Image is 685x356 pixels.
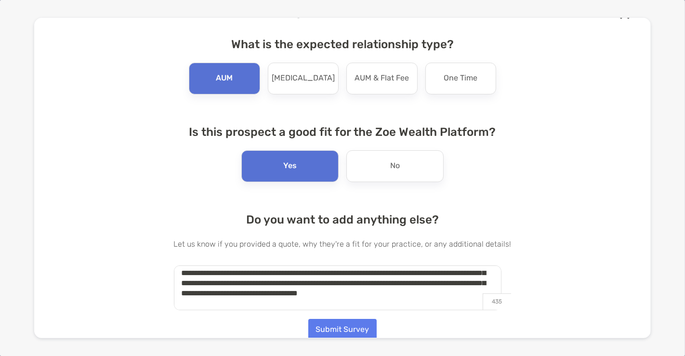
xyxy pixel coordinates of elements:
[390,158,400,174] p: No
[174,213,512,226] h4: Do you want to add anything else?
[444,71,477,86] p: One Time
[308,319,377,340] button: Submit Survey
[272,71,335,86] p: [MEDICAL_DATA]
[174,238,512,250] p: Let us know if you provided a quote, why they're a fit for your practice, or any additional details!
[483,293,511,310] p: 435
[355,71,409,86] p: AUM & Flat Fee
[283,158,297,174] p: Yes
[174,125,512,139] h4: Is this prospect a good fit for the Zoe Wealth Platform?
[174,38,512,51] h4: What is the expected relationship type?
[216,71,233,86] p: AUM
